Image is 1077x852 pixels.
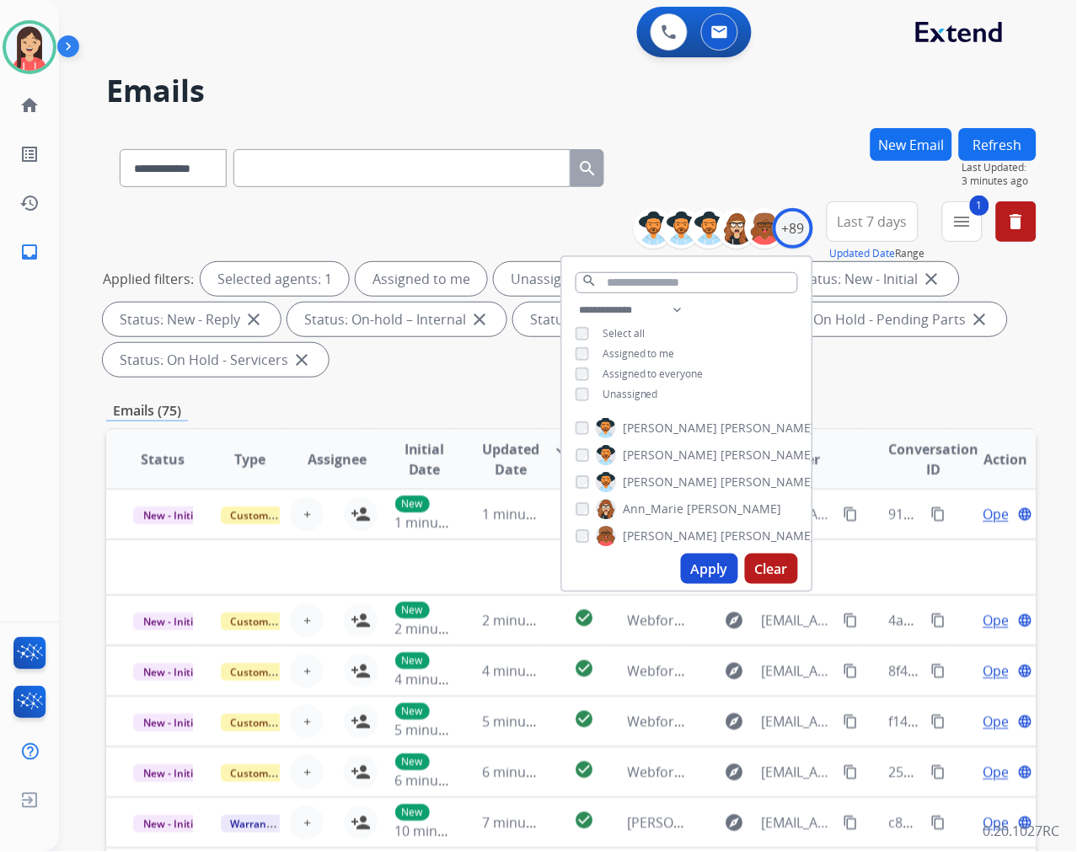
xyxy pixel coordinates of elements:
[103,343,329,377] div: Status: On Hold - Servicers
[623,474,717,490] span: [PERSON_NAME]
[942,201,983,242] button: 1
[931,815,946,830] mat-icon: content_copy
[603,387,658,401] span: Unassigned
[395,670,485,689] span: 4 minutes ago
[106,74,1037,108] h2: Emails
[482,813,572,832] span: 7 minutes ago
[290,603,324,637] button: +
[303,762,311,782] span: +
[970,196,989,216] span: 1
[721,420,815,437] span: [PERSON_NAME]
[201,262,349,296] div: Selected agents: 1
[962,161,1037,174] span: Last Updated:
[19,95,40,115] mat-icon: home
[141,449,185,469] span: Status
[725,711,745,731] mat-icon: explore
[308,449,367,469] span: Assignee
[395,513,479,532] span: 1 minute ago
[395,804,430,821] p: New
[577,158,597,179] mat-icon: search
[725,661,745,681] mat-icon: explore
[952,212,973,232] mat-icon: menu
[1006,212,1026,232] mat-icon: delete
[553,439,573,459] mat-icon: arrow_downward
[931,506,946,522] mat-icon: content_copy
[19,193,40,213] mat-icon: history
[395,619,485,638] span: 2 minutes ago
[983,822,1060,842] p: 0.20.1027RC
[983,711,1018,731] span: Open
[931,613,946,628] mat-icon: content_copy
[681,554,738,584] button: Apply
[745,554,798,584] button: Clear
[959,128,1037,161] button: Refresh
[1018,815,1033,830] mat-icon: language
[482,763,572,781] span: 6 minutes ago
[575,658,595,678] mat-icon: check_circle
[581,273,597,288] mat-icon: search
[983,504,1018,524] span: Open
[469,309,490,330] mat-icon: close
[762,711,834,731] span: [EMAIL_ADDRESS][DOMAIN_NAME]
[844,613,859,628] mat-icon: content_copy
[395,496,430,512] p: New
[244,309,264,330] mat-icon: close
[762,812,834,833] span: [EMAIL_ADDRESS][DOMAIN_NAME]
[838,218,908,225] span: Last 7 days
[494,262,603,296] div: Unassigned
[1018,764,1033,780] mat-icon: language
[762,661,834,681] span: [EMAIL_ADDRESS][DOMAIN_NAME]
[513,303,743,336] div: Status: On-hold - Customer
[623,528,717,544] span: [PERSON_NAME]
[628,662,1010,680] span: Webform from [EMAIL_ADDRESS][DOMAIN_NAME] on [DATE]
[603,346,675,361] span: Assigned to me
[133,815,212,833] span: New - Initial
[931,663,946,678] mat-icon: content_copy
[221,714,330,731] span: Customer Support
[623,420,717,437] span: [PERSON_NAME]
[221,613,330,630] span: Customer Support
[762,610,834,630] span: [EMAIL_ADDRESS][DOMAIN_NAME]
[603,326,645,340] span: Select all
[623,501,683,517] span: Ann_Marie
[290,497,324,531] button: +
[950,430,1037,489] th: Action
[623,447,717,464] span: [PERSON_NAME]
[983,762,1018,782] span: Open
[687,501,781,517] span: [PERSON_NAME]
[1018,663,1033,678] mat-icon: language
[234,449,265,469] span: Type
[395,753,430,770] p: New
[395,822,493,840] span: 10 minutes ago
[830,246,925,260] span: Range
[983,812,1018,833] span: Open
[356,262,487,296] div: Assigned to me
[221,506,330,524] span: Customer Support
[303,504,311,524] span: +
[628,813,888,832] span: [PERSON_NAME] invoice [PERSON_NAME]
[844,663,859,678] mat-icon: content_copy
[725,762,745,782] mat-icon: explore
[351,762,371,782] mat-icon: person_add
[6,24,53,71] img: avatar
[721,528,815,544] span: [PERSON_NAME]
[1018,506,1033,522] mat-icon: language
[290,705,324,738] button: +
[106,400,188,421] p: Emails (75)
[351,610,371,630] mat-icon: person_add
[395,602,430,619] p: New
[931,764,946,780] mat-icon: content_copy
[931,714,946,729] mat-icon: content_copy
[290,654,324,688] button: +
[844,506,859,522] mat-icon: content_copy
[721,474,815,490] span: [PERSON_NAME]
[482,505,565,523] span: 1 minute ago
[133,506,212,524] span: New - Initial
[351,812,371,833] mat-icon: person_add
[922,269,942,289] mat-icon: close
[482,611,572,630] span: 2 minutes ago
[762,762,834,782] span: [EMAIL_ADDRESS][DOMAIN_NAME]
[351,711,371,731] mat-icon: person_add
[395,439,455,480] span: Initial Date
[133,764,212,782] span: New - Initial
